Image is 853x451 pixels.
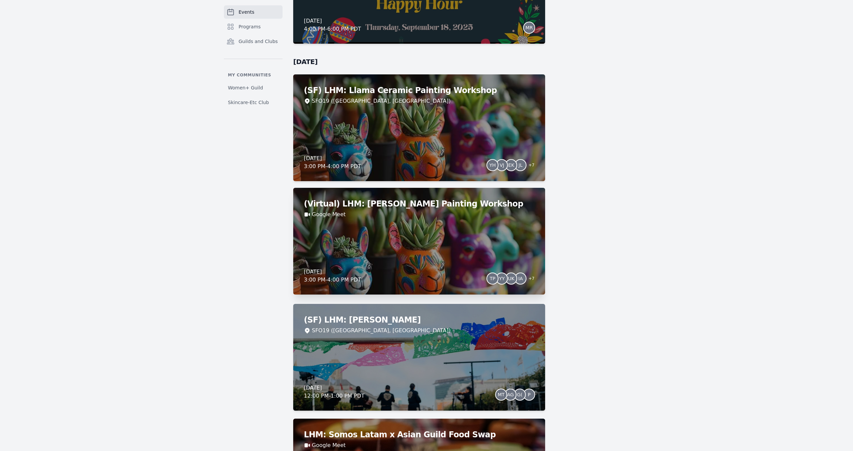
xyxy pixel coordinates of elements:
span: MT [498,392,505,397]
h2: (SF) LHM: [PERSON_NAME] [304,315,534,325]
span: + 7 [524,275,534,284]
span: AG [507,392,514,397]
a: Guilds and Clubs [224,35,283,48]
div: [DATE] 3:00 PM - 4:00 PM PDT [304,154,361,170]
nav: Sidebar [224,5,283,108]
h2: LHM: Somos Latam x Asian Guild Food Swap [304,429,534,440]
span: YH [489,163,496,167]
h2: [DATE] [293,57,545,66]
span: Guilds and Clubs [239,38,278,45]
a: Google Meet [312,441,346,449]
a: Women+ Guild [224,82,283,94]
a: (SF) LHM: [PERSON_NAME]SFO19 ([GEOGRAPHIC_DATA], [GEOGRAPHIC_DATA])[DATE]12:00 PM-1:00 PM PDTMTAGG(P [293,304,545,411]
span: Events [239,9,254,15]
span: + 7 [524,161,534,170]
div: [DATE] 3:00 PM - 4:00 PM PDT [304,268,361,284]
div: [DATE] 12:00 PM - 1:00 PM PDT [304,384,365,400]
span: IA [518,276,523,281]
div: SFO19 ([GEOGRAPHIC_DATA], [GEOGRAPHIC_DATA]) [312,97,450,105]
a: Google Meet [312,210,346,218]
a: (SF) LHM: Llama Ceramic Painting WorkshopSFO19 ([GEOGRAPHIC_DATA], [GEOGRAPHIC_DATA])[DATE]3:00 P... [293,74,545,181]
span: G( [517,392,522,397]
span: Women+ Guild [228,84,263,91]
h2: (SF) LHM: Llama Ceramic Painting Workshop [304,85,534,96]
span: EK [508,163,514,167]
span: UK [508,276,514,281]
span: Skincare-Etc Club [228,99,269,106]
div: [DATE] 4:00 PM - 6:00 PM PDT [304,17,361,33]
span: TP [490,276,495,281]
a: Events [224,5,283,19]
p: My communities [224,72,283,78]
a: Skincare-Etc Club [224,96,283,108]
a: Programs [224,20,283,33]
span: Programs [239,23,261,30]
span: MR [525,25,533,30]
a: (Virtual) LHM: [PERSON_NAME] Painting WorkshopGoogle Meet[DATE]3:00 PM-4:00 PM PDTTPYYUKIA+7 [293,188,545,295]
span: VJ [499,163,504,167]
h2: (Virtual) LHM: [PERSON_NAME] Painting Workshop [304,198,534,209]
span: JL [518,163,522,167]
span: YY [499,276,505,281]
div: SFO19 ([GEOGRAPHIC_DATA], [GEOGRAPHIC_DATA]) [312,327,450,335]
span: P [528,392,530,397]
